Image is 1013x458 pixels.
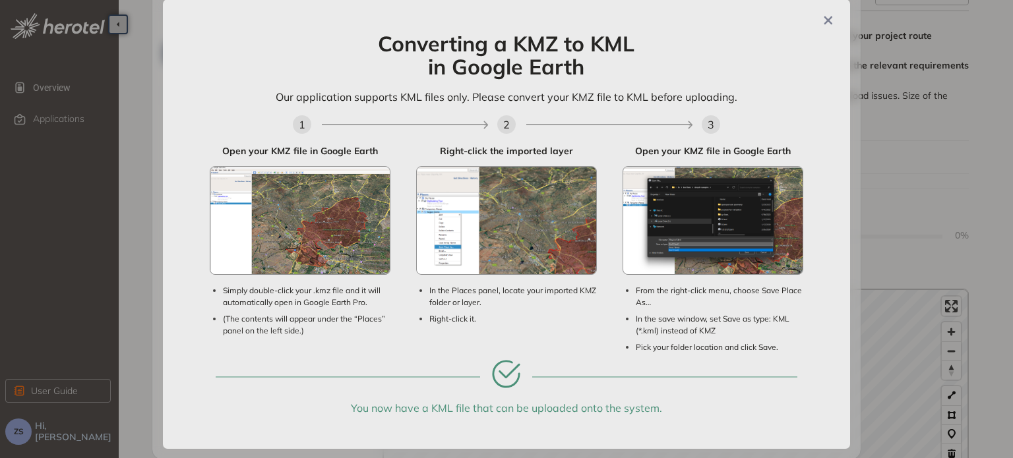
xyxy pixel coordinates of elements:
[299,117,305,132] div: 1
[243,32,771,89] h4: Converting a KMZ to KML in Google Earth
[210,144,390,158] div: Open your KMZ file in Google Earth
[416,144,597,158] div: Right-click the imported layer
[223,285,390,308] div: Simply double-click your .kmz file and it will automatically open in Google Earth Pro.
[636,341,803,353] div: Pick your folder location and click Save.
[636,313,803,337] div: In the save window, set Save as type: KML (*.kml) instead of KMZ
[223,313,390,337] div: (The contents will appear under the “Places” panel on the left side.)
[623,144,803,158] div: Open your KMZ file in Google Earth
[708,117,714,132] div: 3
[503,117,510,132] div: 2
[636,285,803,308] div: From the right-click menu, choose Save Place As…
[243,89,771,115] div: Our application supports KML files only. Please convert your KMZ file to KML before uploading.
[429,313,597,325] div: Right-click it.
[811,6,847,42] button: Close
[351,400,662,416] div: You now have a KML file that can be uploaded onto the system.
[429,285,597,308] div: In the Places panel, locate your imported KMZ folder or layer.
